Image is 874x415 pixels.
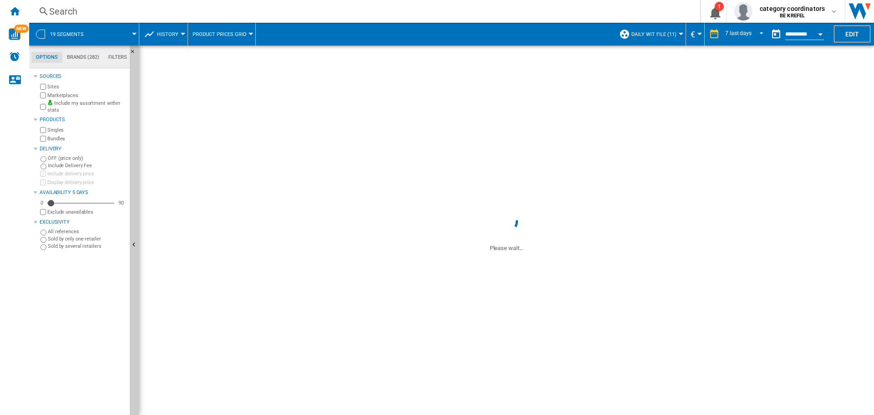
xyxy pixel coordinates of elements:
[193,31,246,37] span: Product prices grid
[47,209,126,215] label: Exclude unavailables
[41,156,46,162] input: OFF (price only)
[40,209,46,215] input: Display delivery price
[47,100,126,114] label: Include my assortment within stats
[40,179,46,185] input: Display delivery price
[9,28,20,40] img: wise-card.svg
[780,13,805,19] b: BE KREFEL
[41,237,46,243] input: Sold by only one retailer
[40,136,46,142] input: Bundles
[40,127,46,133] input: Singles
[760,4,825,13] span: category coordinators
[48,243,126,250] label: Sold by several retailers
[631,31,676,37] span: Daily WIT File (11)
[812,25,828,41] button: Open calendar
[40,171,46,177] input: Include delivery price
[157,23,183,46] button: History
[715,2,724,11] div: 1
[14,25,29,33] span: NEW
[691,30,695,39] span: €
[48,228,126,235] label: All references
[62,52,104,63] md-tab-item: Brands (282)
[47,199,114,208] md-slider: Availability
[144,23,183,46] div: History
[31,52,62,63] md-tab-item: Options
[34,23,134,46] div: 19 segments
[41,230,46,236] input: All references
[686,23,705,46] md-menu: Currency
[40,116,126,123] div: Products
[734,2,752,20] img: profile.jpg
[41,164,46,169] input: Include Delivery Fee
[50,31,84,37] span: 19 segments
[48,155,126,162] label: OFF (price only)
[40,92,46,98] input: Marketplaces
[193,23,251,46] button: Product prices grid
[47,179,126,186] label: Display delivery price
[47,127,126,133] label: Singles
[40,101,46,113] input: Include my assortment within stats
[49,5,676,18] div: Search
[47,100,53,105] img: mysite-bg-18x18.png
[157,31,178,37] span: History
[725,30,752,36] div: 7 last days
[40,219,126,226] div: Exclusivity
[41,244,46,250] input: Sold by several retailers
[47,92,126,99] label: Marketplaces
[631,23,681,46] button: Daily WIT File (11)
[48,162,126,169] label: Include Delivery Fee
[47,83,126,90] label: Sites
[38,200,46,206] div: 0
[130,46,141,62] button: Hide
[116,200,126,206] div: 90
[40,84,46,90] input: Sites
[50,23,93,46] button: 19 segments
[40,145,126,153] div: Delivery
[40,189,126,196] div: Availability 5 Days
[834,26,870,42] button: Edit
[104,52,132,63] md-tab-item: Filters
[9,51,20,62] img: alerts-logo.svg
[619,23,681,46] div: Daily WIT File (11)
[47,170,126,177] label: Include delivery price
[767,25,785,43] button: md-calendar
[490,245,523,251] ng-transclude: Please wait...
[47,135,126,142] label: Bundles
[48,236,126,242] label: Sold by only one retailer
[40,73,126,80] div: Sources
[691,23,700,46] button: €
[724,27,767,42] md-select: REPORTS.WIZARD.STEPS.REPORT.STEPS.REPORT_OPTIONS.PERIOD: 7 last days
